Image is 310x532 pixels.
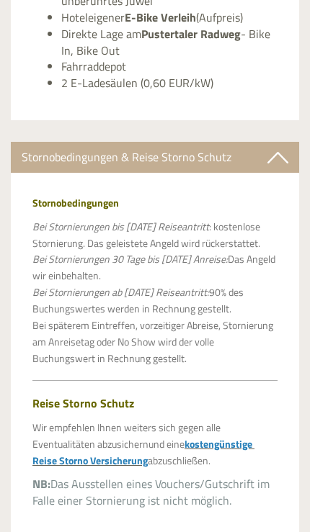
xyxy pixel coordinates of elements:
span: Wir empfehlen Ihnen weiters sich gegen alle Eventualitäten abzusichern [32,420,221,451]
span: und eine [149,436,185,451]
span: Bei Stornierungen ab [DATE] Reiseantritt: [32,284,209,299]
strong: E-Bike Verleih [125,9,196,26]
span: abzuschließen. [148,453,211,468]
strong: Pustertaler Radweg [141,25,241,42]
strong: NB: [32,475,50,492]
a: kostengünstige Reise Storno Versicherung [32,436,254,468]
span: Bei Stornierungen bis [DATE] Reiseantritt [32,219,209,234]
span: Das Ausstellen eines Vouchers/Gutschrift im Falle einer Stornierung ist nicht möglich. [32,475,270,509]
li: 2 E-Ladesäulen (0,60 EUR/kW) [61,75,278,91]
strong: Reise Storno Schutz [32,395,134,412]
li: Hoteleigener (Aufpreis) [61,9,278,26]
span: Bei Stornierungen 30 Tage bis [DATE] Anreise: [32,251,228,266]
span: : kostenlose Stornierung. Das geleistete Angeld wird rückerstattet. Das Angeld wir einbehalten. 9... [32,219,275,366]
li: Fahrraddepot [61,58,278,75]
span: Stornobedingungen [32,195,119,210]
li: Direkte Lage am - Bike In, Bike Out [61,26,278,59]
div: Stornobedingungen & Reise Storno Schutz [11,142,299,173]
